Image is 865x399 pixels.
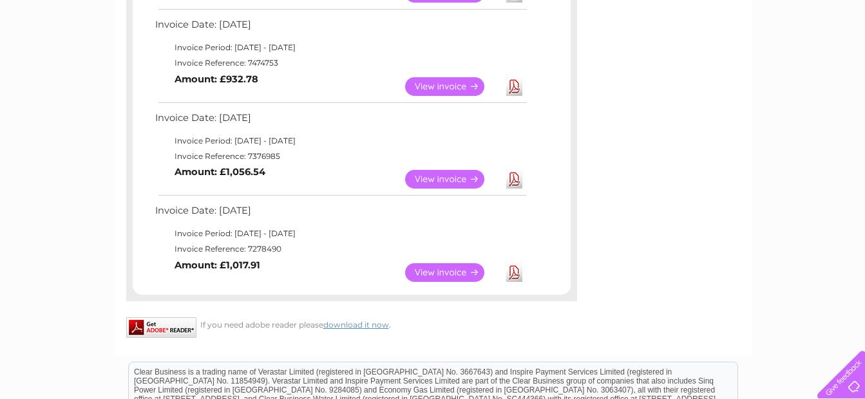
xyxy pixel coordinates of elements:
[670,55,699,64] a: Energy
[753,55,772,64] a: Blog
[129,7,737,62] div: Clear Business is a trading name of Verastar Limited (registered in [GEOGRAPHIC_DATA] No. 3667643...
[506,170,522,189] a: Download
[126,317,577,329] div: If you need adobe reader please .
[707,55,745,64] a: Telecoms
[405,77,500,96] a: View
[323,320,389,329] a: download it now
[405,170,500,189] a: View
[175,166,265,178] b: Amount: £1,056.54
[152,202,529,226] td: Invoice Date: [DATE]
[30,33,96,73] img: logo.png
[622,6,711,23] a: 0333 014 3131
[152,55,529,71] td: Invoice Reference: 7474753
[152,16,529,40] td: Invoice Date: [DATE]
[822,55,853,64] a: Log out
[152,226,529,241] td: Invoice Period: [DATE] - [DATE]
[152,241,529,257] td: Invoice Reference: 7278490
[175,73,258,85] b: Amount: £932.78
[152,149,529,164] td: Invoice Reference: 7376985
[152,133,529,149] td: Invoice Period: [DATE] - [DATE]
[506,263,522,282] a: Download
[405,263,500,282] a: View
[638,55,663,64] a: Water
[152,40,529,55] td: Invoice Period: [DATE] - [DATE]
[779,55,811,64] a: Contact
[506,77,522,96] a: Download
[152,109,529,133] td: Invoice Date: [DATE]
[175,259,260,271] b: Amount: £1,017.91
